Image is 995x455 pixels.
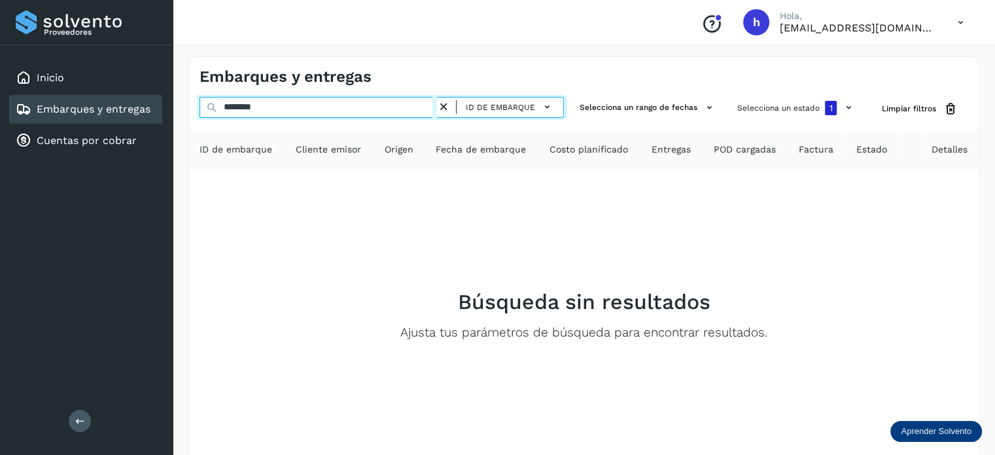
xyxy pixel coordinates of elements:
[901,426,971,437] p: Aprender Solvento
[714,143,776,156] span: POD cargadas
[871,97,968,121] button: Limpiar filtros
[780,22,937,34] p: hpichardo@karesan.com.mx
[384,143,413,156] span: Origen
[652,143,691,156] span: Entregas
[44,27,157,37] p: Proveedores
[574,97,722,118] button: Selecciona un rango de fechas
[458,289,710,314] h2: Búsqueda sin resultados
[200,143,272,156] span: ID de embarque
[462,98,558,117] button: ID de embarque
[550,143,628,156] span: Costo planificado
[436,143,526,156] span: Fecha de embarque
[799,143,833,156] span: Factura
[200,67,372,86] h4: Embarques y entregas
[780,10,937,22] p: Hola,
[37,103,150,115] a: Embarques y entregas
[9,95,162,124] div: Embarques y entregas
[400,325,767,340] p: Ajusta tus parámetros de búsqueda para encontrar resultados.
[829,103,833,113] span: 1
[466,101,535,113] span: ID de embarque
[732,97,861,119] button: Selecciona un estado1
[296,143,361,156] span: Cliente emisor
[932,143,968,156] span: Detalles
[37,134,137,147] a: Cuentas por cobrar
[9,64,162,92] div: Inicio
[882,103,936,115] span: Limpiar filtros
[890,421,982,442] div: Aprender Solvento
[856,143,887,156] span: Estado
[9,126,162,155] div: Cuentas por cobrar
[37,71,64,84] a: Inicio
